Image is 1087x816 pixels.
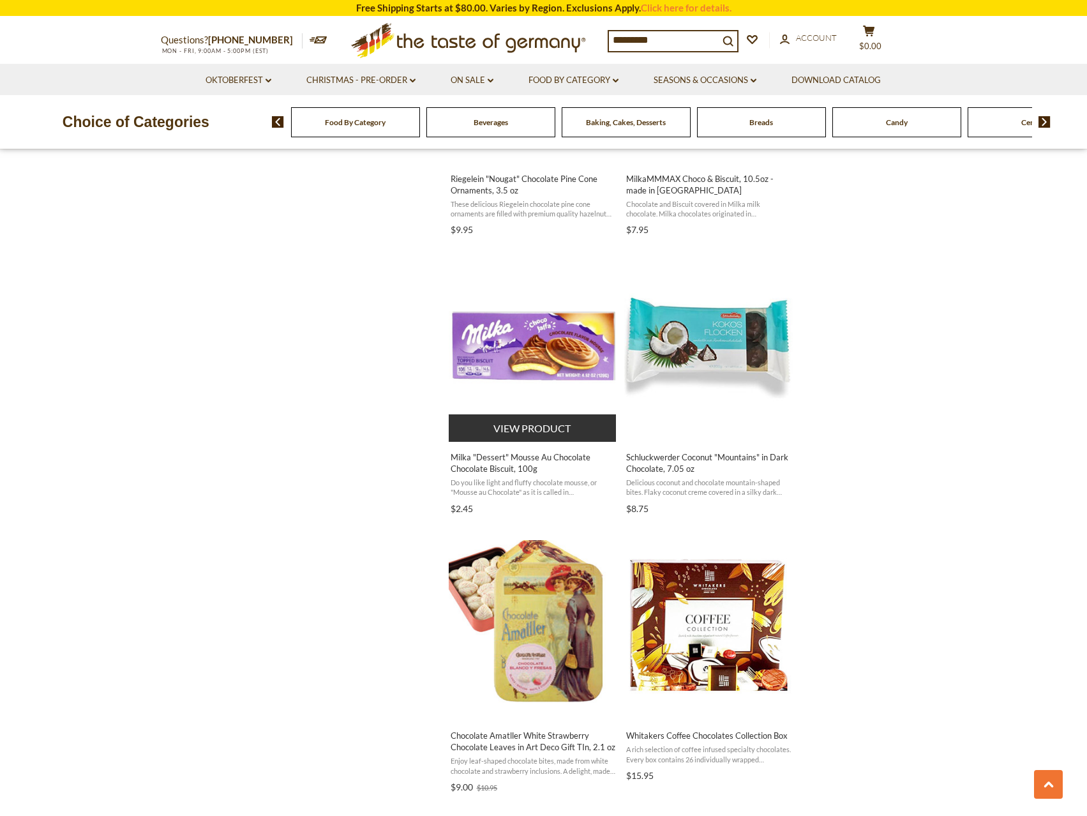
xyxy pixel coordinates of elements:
[749,117,773,127] a: Breads
[626,224,648,235] span: $7.95
[626,770,654,781] span: $15.95
[451,756,616,776] span: Enjoy leaf-shaped chocolate bites, made from white chocolate and strawberry inclusions. A delight...
[451,451,616,474] span: Milka "Dessert" Mousse Au Chocolate Chocolate Biscuit, 100g
[624,529,793,785] a: Whitakers Coffee Chocolates Collection Box
[451,730,616,753] span: Chocolate Amatller White Strawberry Chocolate Leaves in Art Deco Gift TIn, 2.1 oz
[791,73,881,87] a: Download Catalog
[626,744,791,764] span: A rich selection of coffee infused specialty chocolates. Every box contains 26 individually wrapp...
[325,117,386,127] a: Food By Category
[1038,116,1051,128] img: next arrow
[474,117,508,127] a: Beverages
[641,2,731,13] a: Click here for details.
[449,540,618,709] img: Chocolate Amatller White Strawberry Chocolate Leaves in Art Deco Gift TIn, 2.1 oz
[451,224,473,235] span: $9.95
[626,503,648,514] span: $8.75
[796,33,837,43] span: Account
[306,73,416,87] a: Christmas - PRE-ORDER
[161,32,303,49] p: Questions?
[206,73,271,87] a: Oktoberfest
[586,117,666,127] a: Baking, Cakes, Desserts
[626,199,791,219] span: Chocolate and Biscuit covered in Milka milk chocolate. Milka chocolates originated in [GEOGRAPHIC...
[1021,117,1043,127] a: Cereal
[626,478,791,497] span: Delicious coconut and chocolate mountain-shaped bites. Flaky coconut creme covered in a silky dar...
[626,173,791,196] span: MilkaMMMAX Choco & Biscuit, 10.5oz - made in [GEOGRAPHIC_DATA]
[624,540,793,709] img: Whitakers Coffee Collection Chocolates
[451,199,616,219] span: These delicious Riegelein chocolate pine cone ornaments are filled with premium quality hazelnut ...
[451,503,473,514] span: $2.45
[208,34,293,45] a: [PHONE_NUMBER]
[451,173,616,196] span: Riegelein "Nougat" Chocolate Pine Cone Ornaments, 3.5 oz
[859,41,881,51] span: $0.00
[272,116,284,128] img: previous arrow
[449,250,618,518] a: Milka
[654,73,756,87] a: Seasons & Occasions
[449,529,618,797] a: Chocolate Amatller White Strawberry Chocolate Leaves in Art Deco Gift TIn, 2.1 oz
[624,262,793,431] img: Schluckwerder Coconut "Mountains" in Dark Chocolate, 7.05 oz
[451,478,616,497] span: Do you like light and fluffy chocolate mousse, or "Mousse au Chocolate" as it is called in [GEOGR...
[780,31,837,45] a: Account
[449,414,617,442] button: View product
[451,73,493,87] a: On Sale
[161,47,269,54] span: MON - FRI, 9:00AM - 5:00PM (EST)
[449,262,618,431] img: Milka "Dessert" Mousse Au Chocolate Chocolate Biscuit
[626,730,791,741] span: Whitakers Coffee Chocolates Collection Box
[626,451,791,474] span: Schluckwerder Coconut "Mountains" in Dark Chocolate, 7.05 oz
[886,117,908,127] a: Candy
[624,250,793,518] a: Schluckwerder Coconut
[477,783,497,792] span: $10.95
[451,782,473,792] span: $9.00
[850,25,888,57] button: $0.00
[529,73,618,87] a: Food By Category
